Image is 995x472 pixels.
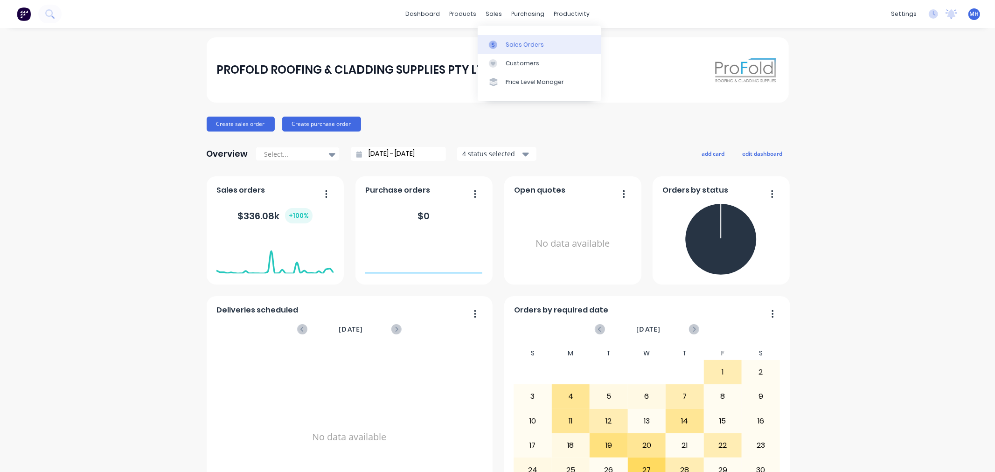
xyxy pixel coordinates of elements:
div: Customers [506,59,539,68]
div: 2 [742,361,779,384]
span: Sales orders [216,185,265,196]
div: Sales Orders [506,41,544,49]
span: [DATE] [339,324,363,334]
span: Purchase orders [365,185,430,196]
div: 7 [666,385,703,408]
div: Price Level Manager [506,78,564,86]
img: PROFOLD ROOFING & CLADDING SUPPLIES PTY LTD [713,54,779,86]
div: 22 [704,434,742,457]
button: add card [696,147,731,160]
span: [DATE] [636,324,661,334]
div: $ 0 [418,209,430,223]
div: 11 [552,410,590,433]
div: 14 [666,410,703,433]
div: 3 [514,385,551,408]
div: 20 [628,434,666,457]
span: MH [970,10,979,18]
div: PROFOLD ROOFING & CLADDING SUPPLIES PTY LTD [216,61,492,79]
div: T [666,347,704,360]
button: 4 status selected [457,147,536,161]
div: 23 [742,434,779,457]
span: Orders by required date [514,305,608,316]
div: S [742,347,780,360]
div: 15 [704,410,742,433]
a: Sales Orders [478,35,601,54]
div: 19 [590,434,627,457]
div: 9 [742,385,779,408]
div: settings [886,7,921,21]
div: purchasing [507,7,549,21]
span: Open quotes [514,185,565,196]
div: 6 [628,385,666,408]
div: M [552,347,590,360]
img: Factory [17,7,31,21]
div: productivity [549,7,594,21]
div: 4 [552,385,590,408]
div: Overview [207,145,248,163]
div: 4 status selected [462,149,521,159]
div: 10 [514,410,551,433]
div: 1 [704,361,742,384]
div: 17 [514,434,551,457]
div: 8 [704,385,742,408]
div: products [445,7,481,21]
div: W [628,347,666,360]
div: No data available [514,200,631,288]
a: Customers [478,54,601,73]
button: Create sales order [207,117,275,132]
a: Price Level Manager [478,73,601,91]
button: edit dashboard [737,147,789,160]
div: T [590,347,628,360]
div: 18 [552,434,590,457]
div: 13 [628,410,666,433]
div: + 100 % [285,208,313,223]
button: Create purchase order [282,117,361,132]
a: dashboard [401,7,445,21]
div: $ 336.08k [237,208,313,223]
div: 21 [666,434,703,457]
div: sales [481,7,507,21]
span: Orders by status [662,185,728,196]
div: 16 [742,410,779,433]
div: F [704,347,742,360]
div: S [514,347,552,360]
div: 12 [590,410,627,433]
div: 5 [590,385,627,408]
